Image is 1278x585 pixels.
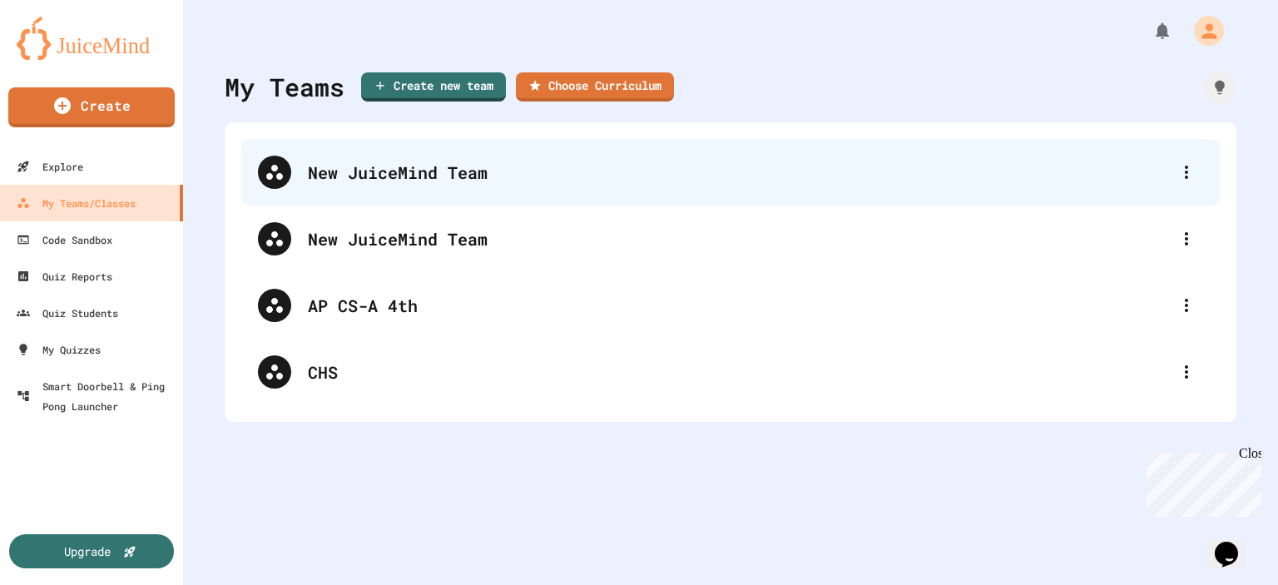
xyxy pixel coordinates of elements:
[1122,17,1176,45] div: My Notifications
[241,272,1220,339] div: AP CS-A 4th
[17,266,112,286] div: Quiz Reports
[1140,446,1261,517] iframe: chat widget
[17,156,83,176] div: Explore
[308,359,1170,384] div: CHS
[7,7,115,106] div: Chat with us now!Close
[241,206,1220,272] div: New JuiceMind Team
[241,339,1220,405] div: CHS
[17,230,112,250] div: Code Sandbox
[17,193,136,213] div: My Teams/Classes
[8,87,175,127] a: Create
[1208,518,1261,568] iframe: chat widget
[17,17,166,60] img: logo-orange.svg
[308,293,1170,318] div: AP CS-A 4th
[516,72,674,102] a: Choose Curriculum
[17,376,176,416] div: Smart Doorbell & Ping Pong Launcher
[17,303,118,323] div: Quiz Students
[308,160,1170,185] div: New JuiceMind Team
[64,543,111,560] div: Upgrade
[308,226,1170,251] div: New JuiceMind Team
[225,68,344,106] div: My Teams
[1203,71,1236,104] div: How it works
[241,139,1220,206] div: New JuiceMind Team
[361,72,506,102] a: Create new team
[17,340,101,359] div: My Quizzes
[1176,12,1228,50] div: My Account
